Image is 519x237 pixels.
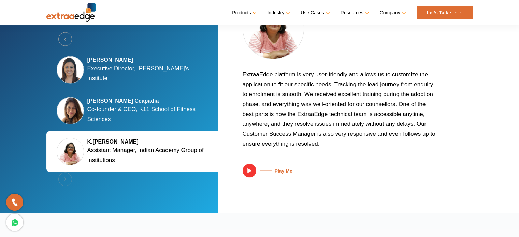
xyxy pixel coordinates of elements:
p: Co-founder & CEO, K11 School of Fitness Sciences [87,104,210,124]
a: Use Cases [301,8,328,18]
p: Assistant Manager, Indian Academy Group of Institutions [87,145,210,165]
h5: [PERSON_NAME] Ccapadia [87,98,210,104]
h5: [PERSON_NAME] [87,57,210,63]
a: Company [380,8,405,18]
a: Industry [267,8,289,18]
a: Products [232,8,255,18]
h5: K.[PERSON_NAME] [87,138,210,145]
img: play.svg [243,164,256,178]
a: Resources [341,8,368,18]
a: Let’s Talk [417,6,473,19]
p: Executive Director, [PERSON_NAME]'s Institute [87,63,210,83]
h5: Play Me [256,168,292,174]
p: ExtraaEdge platform is very user-friendly and allows us to customize the application to fit our s... [243,70,437,154]
button: Previous [58,32,72,46]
